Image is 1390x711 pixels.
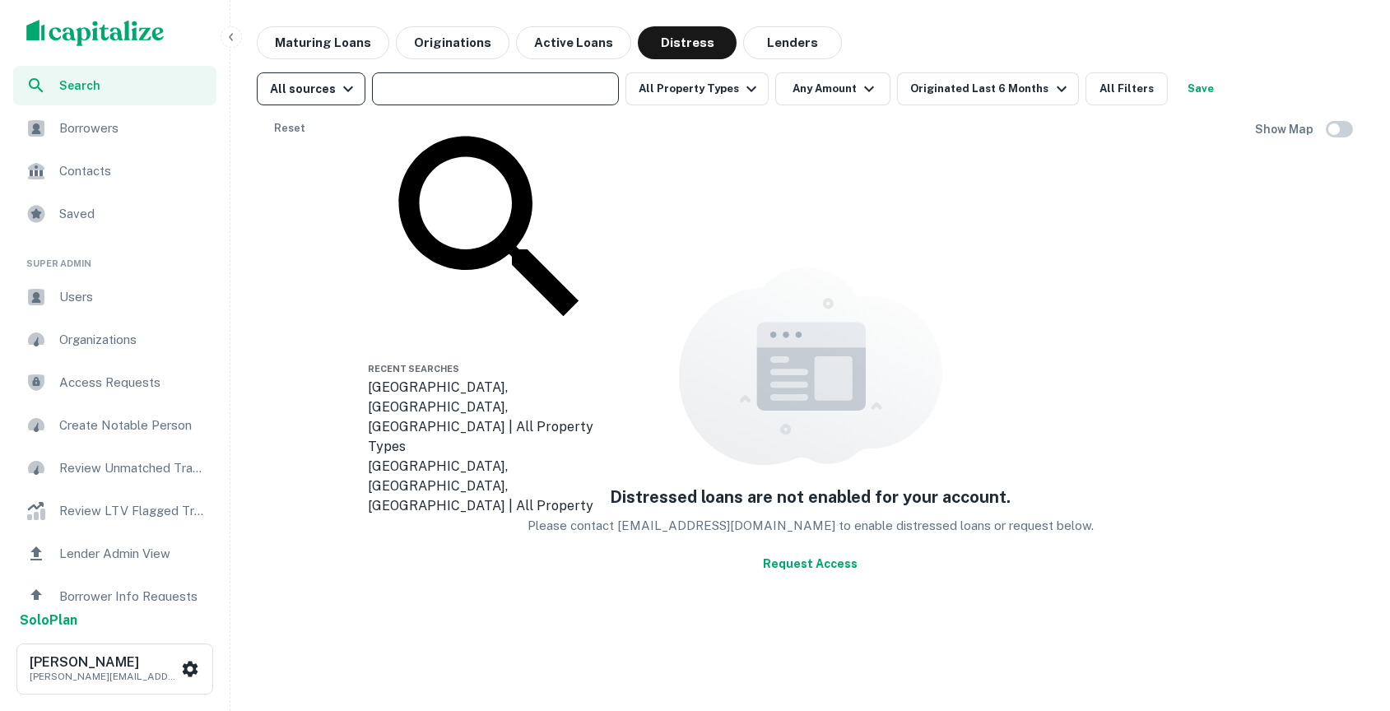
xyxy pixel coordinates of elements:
[59,118,207,138] span: Borrowers
[59,77,207,95] span: Search
[59,330,207,350] span: Organizations
[59,458,207,478] span: Review Unmatched Transactions
[59,161,207,181] span: Contacts
[910,79,1071,99] div: Originated Last 6 Months
[13,66,216,105] a: Search
[13,151,216,191] a: Contacts
[897,72,1078,105] button: Originated Last 6 Months
[13,237,216,277] li: Super Admin
[625,72,769,105] button: All Property Types
[59,501,207,521] span: Review LTV Flagged Transactions
[59,544,207,564] span: Lender Admin View
[516,26,631,59] button: Active Loans
[257,72,365,105] button: All sources
[1174,72,1227,105] button: Save your search to get updates of matches that match your search criteria.
[1255,120,1316,138] h6: Show Map
[16,644,213,695] button: [PERSON_NAME][PERSON_NAME][EMAIL_ADDRESS][PERSON_NAME][DOMAIN_NAME]
[13,577,216,616] a: Borrower Info Requests
[396,26,509,59] button: Originations
[13,534,216,574] a: Lender Admin View
[13,406,216,445] a: Create Notable Person
[20,611,77,630] a: SoloPlan
[270,79,358,99] div: All sources
[368,378,615,457] div: [GEOGRAPHIC_DATA], [GEOGRAPHIC_DATA], [GEOGRAPHIC_DATA] | All Property Types
[368,457,615,536] div: [GEOGRAPHIC_DATA], [GEOGRAPHIC_DATA], [GEOGRAPHIC_DATA] | All Property Types
[26,20,165,46] img: capitalize-logo.png
[13,194,216,234] a: Saved
[368,364,459,374] span: Recent Searches
[257,26,389,59] button: Maturing Loans
[13,109,216,148] a: Borrowers
[30,669,178,684] p: [PERSON_NAME][EMAIL_ADDRESS][PERSON_NAME][DOMAIN_NAME]
[13,363,216,402] a: Access Requests
[13,491,216,531] a: Review LTV Flagged Transactions
[528,516,1094,536] p: Please contact [EMAIL_ADDRESS][DOMAIN_NAME] to enable distressed loans or request below.
[13,320,216,360] a: Organizations
[638,26,737,59] button: Distress
[263,112,316,145] button: Reset
[30,656,178,669] h6: [PERSON_NAME]
[775,72,890,105] button: Any Amount
[20,612,77,628] strong: Solo Plan
[1308,579,1390,658] iframe: Chat Widget
[743,26,842,59] button: Lenders
[679,267,942,465] img: empty content
[59,287,207,307] span: Users
[59,416,207,435] span: Create Notable Person
[13,277,216,317] a: Users
[59,204,207,224] span: Saved
[59,373,207,393] span: Access Requests
[1086,72,1168,105] button: All Filters
[756,549,864,579] button: Request Access
[13,448,216,488] a: Review Unmatched Transactions
[610,485,1011,509] h5: Distressed loans are not enabled for your account.
[59,587,207,606] span: Borrower Info Requests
